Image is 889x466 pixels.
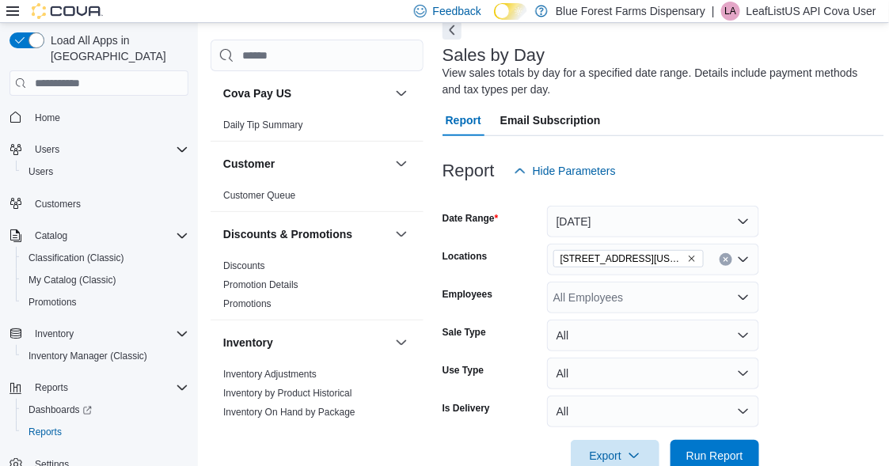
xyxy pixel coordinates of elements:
[28,426,62,438] span: Reports
[223,387,352,400] span: Inventory by Product Historical
[3,192,195,215] button: Customers
[223,85,291,101] h3: Cova Pay US
[28,107,188,127] span: Home
[223,279,298,290] a: Promotion Details
[223,156,275,172] h3: Customer
[392,333,411,352] button: Inventory
[3,105,195,128] button: Home
[547,396,759,427] button: All
[443,161,495,180] h3: Report
[392,225,411,244] button: Discounts & Promotions
[223,335,389,350] button: Inventory
[223,226,389,242] button: Discounts & Promotions
[223,190,295,201] a: Customer Queue
[22,248,188,267] span: Classification (Classic)
[223,368,317,381] span: Inventory Adjustments
[28,324,80,343] button: Inventory
[443,212,499,225] label: Date Range
[443,402,490,415] label: Is Delivery
[22,400,188,419] span: Dashboards
[28,108,66,127] a: Home
[28,195,87,214] a: Customers
[392,84,411,103] button: Cova Pay US
[28,194,188,214] span: Customers
[22,162,188,181] span: Users
[28,252,124,264] span: Classification (Classic)
[35,112,60,124] span: Home
[507,155,622,187] button: Hide Parameters
[223,369,317,380] a: Inventory Adjustments
[35,328,74,340] span: Inventory
[28,350,147,362] span: Inventory Manager (Classic)
[22,271,123,290] a: My Catalog (Classic)
[16,399,195,421] a: Dashboards
[443,364,484,377] label: Use Type
[443,46,545,65] h3: Sales by Day
[35,143,59,156] span: Users
[22,400,98,419] a: Dashboards
[712,2,715,21] p: |
[32,3,103,19] img: Cova
[28,165,53,178] span: Users
[223,297,272,310] span: Promotions
[687,254,697,263] button: Remove 122 E 25th Street, New York from selection in this group
[211,256,424,320] div: Discounts & Promotions
[737,253,750,266] button: Open list of options
[446,104,481,136] span: Report
[35,381,68,394] span: Reports
[28,378,74,397] button: Reports
[547,358,759,389] button: All
[443,288,492,301] label: Employees
[28,378,188,397] span: Reports
[16,291,195,313] button: Promotions
[500,104,601,136] span: Email Subscription
[16,269,195,291] button: My Catalog (Classic)
[223,388,352,399] a: Inventory by Product Historical
[44,32,188,64] span: Load All Apps in [GEOGRAPHIC_DATA]
[22,162,59,181] a: Users
[16,345,195,367] button: Inventory Manager (Classic)
[737,291,750,304] button: Open list of options
[22,422,188,441] span: Reports
[28,403,92,416] span: Dashboards
[223,226,352,242] h3: Discounts & Promotions
[443,326,486,339] label: Sale Type
[28,274,116,286] span: My Catalog (Classic)
[433,3,481,19] span: Feedback
[22,271,188,290] span: My Catalog (Classic)
[22,422,68,441] a: Reports
[494,20,495,21] span: Dark Mode
[3,323,195,345] button: Inventory
[223,335,273,350] h3: Inventory
[223,406,355,419] span: Inventory On Hand by Package
[3,225,195,247] button: Catalog
[223,119,303,131] span: Daily Tip Summary
[28,140,188,159] span: Users
[22,293,188,312] span: Promotions
[686,448,743,464] span: Run Report
[16,161,195,183] button: Users
[223,156,389,172] button: Customer
[35,198,81,210] span: Customers
[392,154,411,173] button: Customer
[22,347,154,366] a: Inventory Manager (Classic)
[223,119,303,131] a: Daily Tip Summary
[22,248,131,267] a: Classification (Classic)
[22,347,188,366] span: Inventory Manager (Classic)
[223,298,272,309] a: Promotions
[494,3,527,20] input: Dark Mode
[16,247,195,269] button: Classification (Classic)
[223,85,389,101] button: Cova Pay US
[16,421,195,443] button: Reports
[560,251,684,267] span: [STREET_ADDRESS][US_STATE]
[547,320,759,351] button: All
[223,278,298,291] span: Promotion Details
[211,186,424,211] div: Customer
[547,206,759,237] button: [DATE]
[223,260,265,272] span: Discounts
[3,138,195,161] button: Users
[28,226,188,245] span: Catalog
[35,229,67,242] span: Catalog
[553,250,704,267] span: 122 E 25th Street, New York
[22,293,83,312] a: Promotions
